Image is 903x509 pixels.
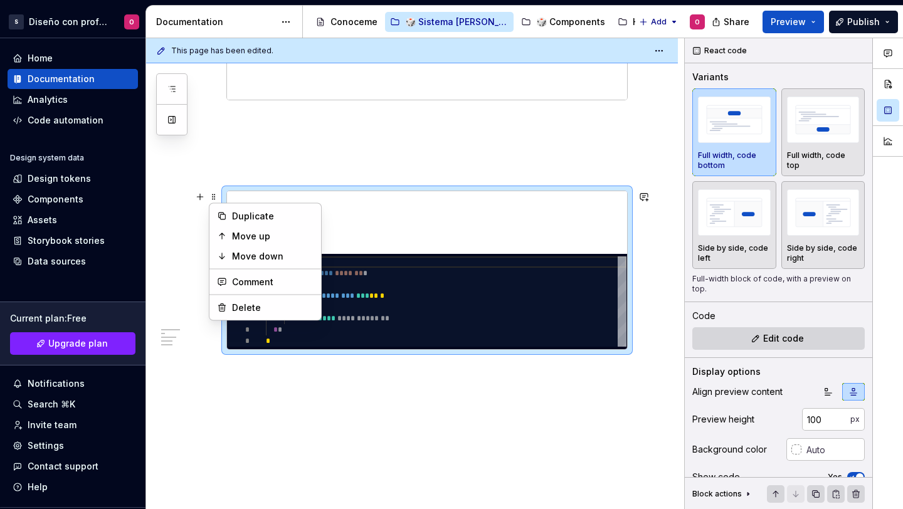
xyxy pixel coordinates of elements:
img: placeholder [698,97,771,142]
div: Housell [633,16,666,28]
input: 100 [802,408,850,431]
a: 🎲 Sistema [PERSON_NAME] [385,12,514,32]
div: 🎲 Components [536,16,605,28]
a: Analytics [8,90,138,110]
div: Align preview content [692,386,783,398]
button: Share [705,11,758,33]
a: Components [8,189,138,209]
button: Notifications [8,374,138,394]
button: Add [635,13,682,31]
div: Code [692,310,716,322]
div: Conoceme [330,16,378,28]
div: Design tokens [28,172,91,185]
div: Delete [232,302,314,314]
a: Documentation [8,69,138,89]
div: Help [28,481,48,493]
p: Side by side, code right [787,243,860,263]
span: Add [651,17,667,27]
span: Preview [771,16,806,28]
div: Variants [692,71,729,83]
label: Yes [828,472,842,482]
div: Settings [28,439,64,452]
div: Display options [692,365,761,378]
div: Contact support [28,460,98,473]
div: O [695,17,700,27]
p: Full width, code top [787,150,860,171]
div: Data sources [28,255,86,268]
div: Notifications [28,377,85,390]
div: 🎲 Sistema [PERSON_NAME] [405,16,509,28]
span: Share [724,16,749,28]
a: Invite team [8,415,138,435]
button: placeholderFull width, code top [781,88,865,176]
div: Preview height [692,413,754,426]
a: Data sources [8,251,138,271]
span: This page has been edited. [171,46,273,56]
a: Conoceme [310,12,383,32]
span: Edit code [763,332,804,345]
button: SDiseño con profundidadO [3,8,143,35]
div: Move down [232,250,314,263]
a: 🎲 Components [516,12,610,32]
div: Duplicate [232,210,314,223]
button: Help [8,477,138,497]
img: placeholder [787,97,860,142]
div: Design system data [10,153,84,163]
a: Assets [8,210,138,230]
div: Current plan : Free [10,312,135,325]
div: Documentation [28,73,95,85]
div: Diseño con profundidad [29,16,109,28]
a: Housell [613,12,671,32]
div: Block actions [692,489,742,499]
div: Invite team [28,419,77,431]
div: Code automation [28,114,103,127]
p: Full width, code bottom [698,150,771,171]
a: Design tokens [8,169,138,189]
a: Settings [8,436,138,456]
p: Side by side, code left [698,243,771,263]
a: Home [8,48,138,68]
a: Code automation [8,110,138,130]
div: Assets [28,214,57,226]
button: placeholderFull width, code bottom [692,88,776,176]
div: S [9,14,24,29]
div: Full-width block of code, with a preview on top. [692,274,865,294]
div: Block actions [692,485,753,503]
div: Home [28,52,53,65]
span: Publish [847,16,880,28]
div: Documentation [156,16,275,28]
div: Storybook stories [28,234,105,247]
div: Components [28,193,83,206]
span: Upgrade plan [48,337,108,350]
input: Auto [801,438,865,461]
button: Publish [829,11,898,33]
button: placeholderSide by side, code right [781,181,865,269]
div: Search ⌘K [28,398,75,411]
button: Search ⌘K [8,394,138,414]
div: Show code [692,471,740,483]
img: placeholder [698,189,771,235]
a: Upgrade plan [10,332,135,355]
button: Preview [763,11,824,33]
div: Analytics [28,93,68,106]
div: O [129,17,134,27]
img: placeholder [787,189,860,235]
div: Comment [232,276,314,288]
button: Edit code [692,327,865,350]
button: Contact support [8,456,138,476]
div: Move up [232,230,314,243]
button: placeholderSide by side, code left [692,181,776,269]
a: Storybook stories [8,231,138,251]
div: Background color [692,443,767,456]
div: Page tree [310,9,633,34]
p: px [850,414,860,424]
